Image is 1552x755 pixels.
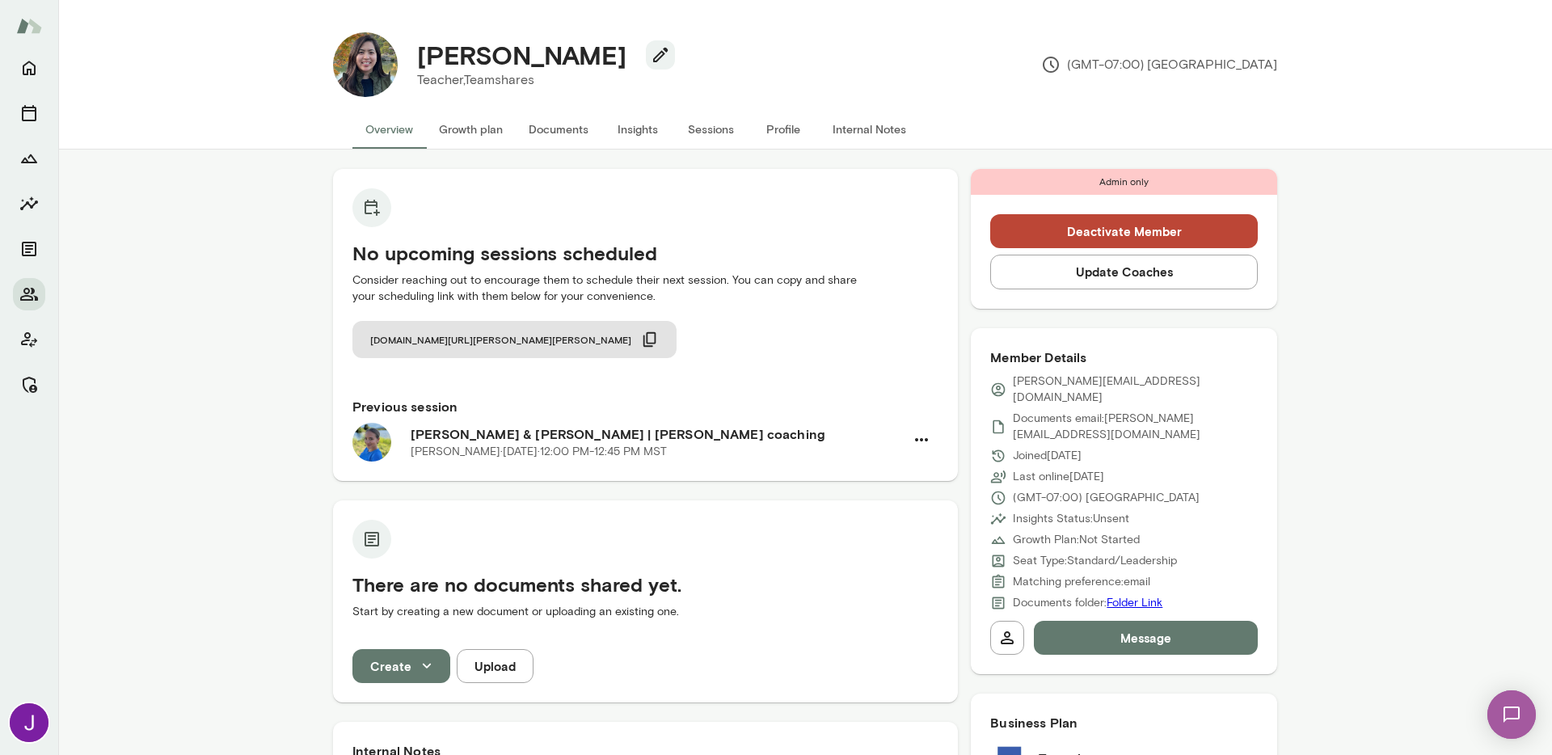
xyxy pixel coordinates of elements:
h6: Business Plan [990,713,1258,732]
h6: [PERSON_NAME] & [PERSON_NAME] | [PERSON_NAME] coaching [411,424,905,444]
button: Documents [13,233,45,265]
button: [DOMAIN_NAME][URL][PERSON_NAME][PERSON_NAME] [352,321,677,358]
h5: There are no documents shared yet. [352,572,938,597]
button: Internal Notes [820,110,919,149]
button: Message [1034,621,1258,655]
h4: [PERSON_NAME] [417,40,626,70]
a: Folder Link [1107,596,1162,609]
button: Insights [13,188,45,220]
img: Jocelyn Grodin [10,703,48,742]
h5: No upcoming sessions scheduled [352,240,938,266]
button: Documents [516,110,601,149]
span: [DOMAIN_NAME][URL][PERSON_NAME][PERSON_NAME] [370,333,631,346]
button: Client app [13,323,45,356]
button: Profile [747,110,820,149]
button: Update Coaches [990,255,1258,289]
p: Documents folder: [1013,595,1162,611]
button: Upload [457,649,533,683]
button: Insights [601,110,674,149]
img: Mento [16,11,42,41]
button: Create [352,649,450,683]
p: Documents email: [PERSON_NAME][EMAIL_ADDRESS][DOMAIN_NAME] [1013,411,1258,443]
p: Matching preference: email [1013,574,1150,590]
p: Growth Plan: Not Started [1013,532,1140,548]
p: [PERSON_NAME] · [DATE] · 12:00 PM-12:45 PM MST [411,444,667,460]
button: Deactivate Member [990,214,1258,248]
p: Joined [DATE] [1013,448,1082,464]
button: Growth plan [426,110,516,149]
p: [PERSON_NAME][EMAIL_ADDRESS][DOMAIN_NAME] [1013,373,1258,406]
p: (GMT-07:00) [GEOGRAPHIC_DATA] [1041,55,1277,74]
p: (GMT-07:00) [GEOGRAPHIC_DATA] [1013,490,1200,506]
button: Growth Plan [13,142,45,175]
div: Admin only [971,169,1277,195]
button: Members [13,278,45,310]
p: Consider reaching out to encourage them to schedule their next session. You can copy and share yo... [352,272,938,305]
h6: Previous session [352,397,938,416]
p: Insights Status: Unsent [1013,511,1129,527]
img: Kimberly Yao [333,32,398,97]
p: Teacher, Teamshares [417,70,662,90]
button: Manage [13,369,45,401]
button: Overview [352,110,426,149]
p: Last online [DATE] [1013,469,1104,485]
h6: Member Details [990,348,1258,367]
p: Seat Type: Standard/Leadership [1013,553,1177,569]
button: Sessions [13,97,45,129]
button: Home [13,52,45,84]
button: Sessions [674,110,747,149]
p: Start by creating a new document or uploading an existing one. [352,604,938,620]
